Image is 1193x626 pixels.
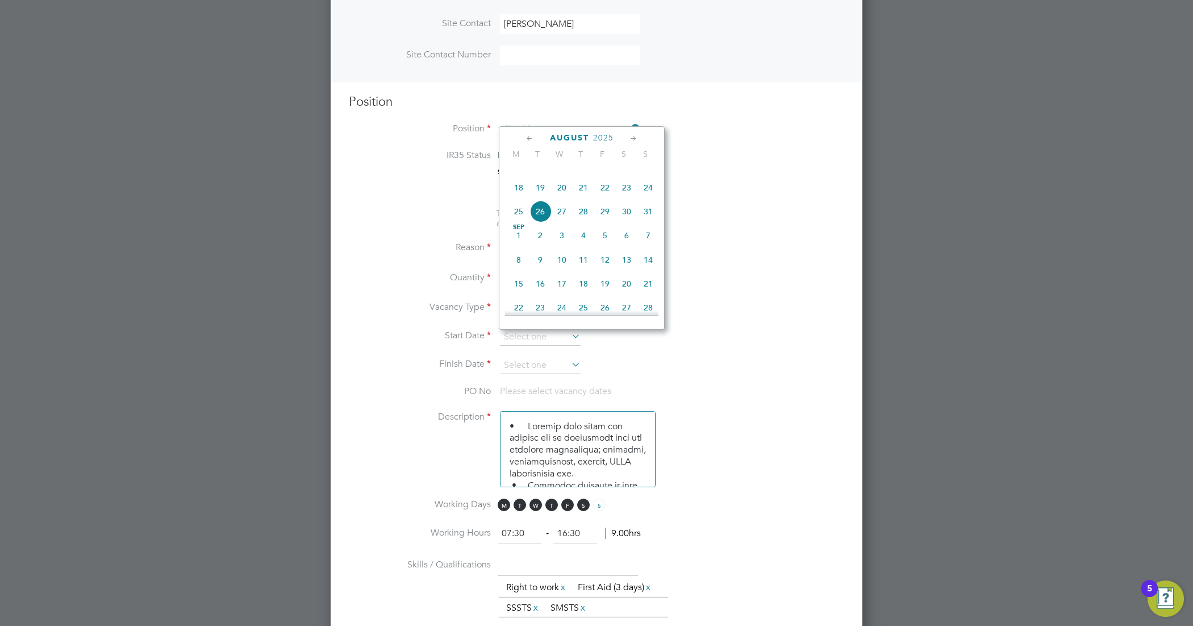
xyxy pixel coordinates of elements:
[349,49,491,61] label: Site Contact Number
[349,150,491,161] label: IR35 Status
[616,297,637,318] span: 27
[573,249,594,271] span: 11
[349,330,491,342] label: Start Date
[500,121,640,138] input: Search for...
[505,149,527,159] span: M
[500,357,581,374] input: Select one
[637,273,659,295] span: 21
[529,201,551,222] span: 26
[591,149,613,159] span: F
[573,225,594,246] span: 4
[613,149,635,159] span: S
[637,249,659,271] span: 14
[616,177,637,198] span: 23
[551,225,573,246] span: 3
[527,149,548,159] span: T
[551,177,573,198] span: 20
[500,329,581,346] input: Select one
[498,168,602,176] strong: Status Determination Statement
[594,225,616,246] span: 5
[508,177,529,198] span: 18
[498,150,543,160] span: Inside IR35
[508,273,529,295] span: 15
[508,225,529,230] span: Sep
[594,201,616,222] span: 29
[349,242,491,254] label: Reason
[349,301,491,313] label: Vacancy Type
[508,201,529,222] span: 25
[532,600,540,615] a: x
[553,524,597,544] input: 17:00
[593,499,606,511] span: S
[605,528,641,539] span: 9.00hrs
[349,499,491,511] label: Working Days
[514,499,526,511] span: T
[529,177,551,198] span: 19
[551,273,573,295] span: 17
[573,177,594,198] span: 21
[550,133,589,143] span: August
[529,273,551,295] span: 16
[635,149,656,159] span: S
[544,528,551,539] span: ‐
[548,149,570,159] span: W
[349,18,491,30] label: Site Contact
[573,297,594,318] span: 25
[573,273,594,295] span: 18
[508,249,529,271] span: 8
[349,123,491,135] label: Position
[594,273,616,295] span: 19
[570,149,591,159] span: T
[349,527,491,539] label: Working Hours
[594,249,616,271] span: 12
[349,411,491,423] label: Description
[579,600,587,615] a: x
[502,600,544,616] li: SSSTS
[616,273,637,295] span: 20
[500,385,611,397] span: Please select vacancy dates
[545,499,558,511] span: T
[1147,588,1152,603] div: 5
[573,580,657,595] li: First Aid (3 days)
[551,249,573,271] span: 10
[498,524,541,544] input: 08:00
[529,297,551,318] span: 23
[497,208,650,229] span: The status determination for this position can be updated after creating the vacancy
[573,201,594,222] span: 28
[594,177,616,198] span: 22
[1148,581,1184,617] button: Open Resource Center, 5 new notifications
[561,499,574,511] span: F
[616,249,637,271] span: 13
[637,297,659,318] span: 28
[529,225,551,246] span: 2
[349,94,844,110] h3: Position
[637,225,659,246] span: 7
[577,499,590,511] span: S
[529,499,542,511] span: W
[508,225,529,246] span: 1
[559,580,567,595] a: x
[637,177,659,198] span: 24
[593,133,614,143] span: 2025
[529,249,551,271] span: 9
[502,580,572,595] li: Right to work
[616,225,637,246] span: 6
[546,600,591,616] li: SMSTS
[594,297,616,318] span: 26
[508,297,529,318] span: 22
[551,297,573,318] span: 24
[551,201,573,222] span: 27
[637,201,659,222] span: 31
[616,201,637,222] span: 30
[349,559,491,571] label: Skills / Qualifications
[498,499,510,511] span: M
[349,272,491,284] label: Quantity
[349,385,491,397] label: PO No
[349,358,491,370] label: Finish Date
[644,580,652,595] a: x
